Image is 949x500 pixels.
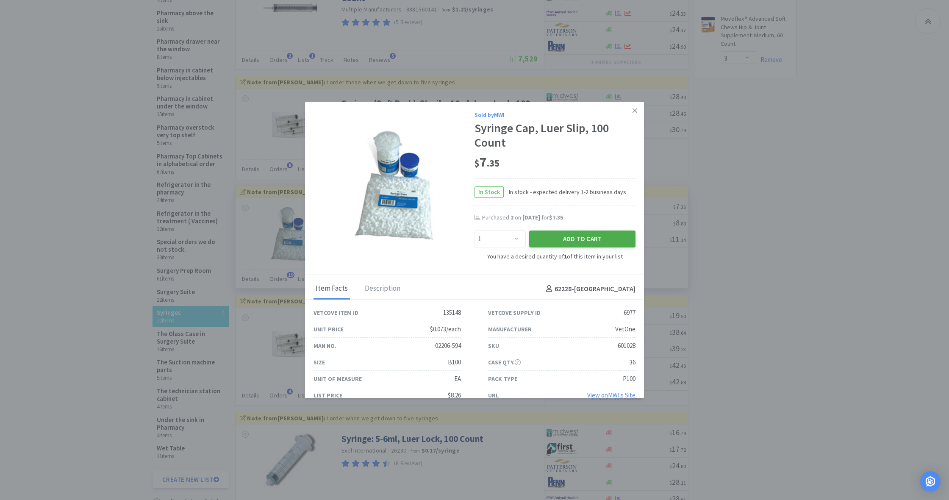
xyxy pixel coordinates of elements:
div: Vetcove Supply ID [488,308,541,317]
div: $8.26 [448,390,461,400]
span: [DATE] [522,214,540,221]
img: 7e6d642fa4fc452182b84c7c496899eb_6977.png [354,131,435,241]
span: 7 [474,153,499,170]
div: You have a desired quantity of of this item in your list [474,252,635,261]
div: 6977 [624,308,635,318]
div: 36 [630,357,635,367]
div: Case Qty. [488,358,521,367]
div: Unit Price [314,325,344,334]
button: Add to Cart [529,231,635,247]
div: Syringe Cap, Luer Slip, 100 Count [474,121,635,150]
div: 135148 [443,308,461,318]
div: $0.073/each [430,324,461,334]
div: Size [314,358,325,367]
div: Item Facts [314,278,350,300]
span: . 35 [487,157,499,169]
div: Description [363,278,402,300]
div: Open Intercom Messenger [920,471,941,492]
div: Man No. [314,341,336,350]
div: Sold by MWI [474,110,635,119]
div: EA [454,374,461,384]
span: $ [474,157,480,169]
div: List Price [314,391,342,400]
div: Pack Type [488,374,517,383]
span: $7.35 [549,214,563,221]
div: VetOne [615,324,635,334]
span: 2 [511,214,513,221]
span: In Stock [475,187,503,197]
div: Unit of Measure [314,374,362,383]
strong: 1 [564,253,567,260]
div: 601028 [618,341,635,351]
span: In stock - expected delivery 1-2 business days [504,187,626,197]
div: URL [488,391,499,400]
div: P100 [623,374,635,384]
h4: 62228 - [GEOGRAPHIC_DATA] [543,283,635,294]
div: Manufacturer [488,325,532,334]
div: Vetcove Item ID [314,308,358,317]
div: Purchased on for [482,214,635,222]
div: SKU [488,341,499,350]
a: View onMWI's Site [587,391,635,399]
div: 02206-594 [435,341,461,351]
div: B100 [448,357,461,367]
